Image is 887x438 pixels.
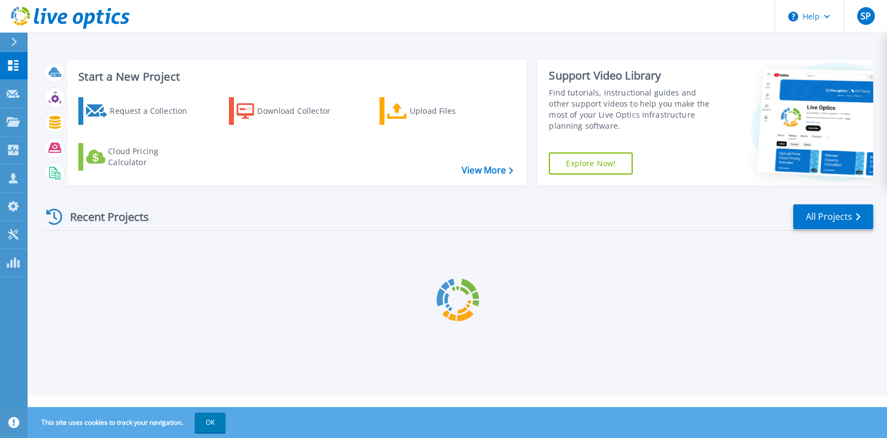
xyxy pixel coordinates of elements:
[462,165,513,176] a: View More
[78,143,201,171] a: Cloud Pricing Calculator
[380,97,503,125] a: Upload Files
[549,87,718,131] div: Find tutorials, instructional guides and other support videos to help you make the most of your L...
[78,97,201,125] a: Request a Collection
[410,100,498,122] div: Upload Files
[78,71,513,83] h3: Start a New Project
[30,413,226,432] span: This site uses cookies to track your navigation.
[861,12,871,20] span: SP
[110,100,198,122] div: Request a Collection
[549,68,718,83] div: Support Video Library
[793,204,873,229] a: All Projects
[195,413,226,432] button: OK
[42,203,164,230] div: Recent Projects
[108,146,196,168] div: Cloud Pricing Calculator
[257,100,345,122] div: Download Collector
[229,97,352,125] a: Download Collector
[549,152,633,175] a: Explore Now!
